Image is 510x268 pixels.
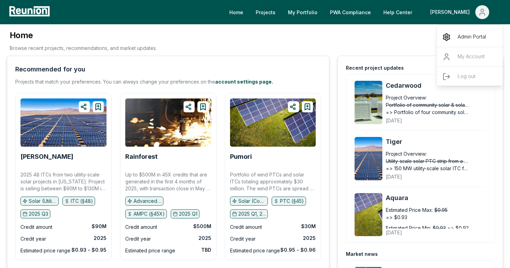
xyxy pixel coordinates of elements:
[250,5,281,19] a: Projects
[437,27,503,89] div: [PERSON_NAME]
[20,171,107,192] p: 2025 48 ITCs from two utility-scale solar projects in [US_STATE]. Project is selling between $90M...
[324,5,376,19] a: PWA Compliance
[230,223,262,231] div: Credit amount
[430,5,473,19] div: [PERSON_NAME]
[386,109,469,116] span: => Portfolio of four community solar & solar + storage projects in the [GEOGRAPHIC_DATA].
[282,5,323,19] a: My Portfolio
[125,171,211,192] p: Up to $500M in 45X credits that are generated in the first 4 months of 2025, with transaction clo...
[230,171,316,192] p: Portfolio of wind PTCs and solar ITCs totaling approximately $30 million. The wind PTCs are sprea...
[179,210,197,217] p: 2025 Q1
[71,247,107,253] div: $0.93 - $0.95
[15,79,215,85] span: Projects that match your preferences. You can always change your preferences on the
[134,198,161,205] p: Advanced manufacturing
[10,44,157,52] p: Browse recent projects, recommendations, and market updates.
[425,5,495,19] button: [PERSON_NAME]
[386,101,469,109] span: Portfolio of community solar & solar + storage projects in the [GEOGRAPHIC_DATA].
[230,153,252,160] a: Pumori
[125,98,211,147] img: Rainforest
[134,210,165,217] p: AMPC (§45X)
[29,210,48,217] p: 2025 Q3
[10,30,157,41] h3: Home
[437,27,503,47] a: Admin Portal
[386,206,433,214] div: Estimated Price Max:
[355,193,382,236] img: Aquara
[386,150,427,157] div: Project Overview:
[215,79,273,85] a: account settings page.
[92,223,107,230] div: $90M
[434,206,448,214] span: $0.95
[94,235,107,242] div: 2025
[20,235,46,243] div: Credit year
[224,5,503,19] nav: Main
[458,72,475,81] p: Log out
[346,64,404,71] div: Recent project updates
[20,197,59,206] button: Solar (Utility)
[378,5,418,19] a: Help Center
[458,33,486,41] p: Admin Portal
[193,223,211,230] div: $500M
[224,5,249,19] a: Home
[230,209,268,218] button: 2025 Q1, 2025 Q2, 2025 Q3, 2025 Q4
[20,223,52,231] div: Credit amount
[280,247,316,253] div: $0.95 - $0.96
[125,247,175,255] div: Estimated price range
[230,197,268,206] button: Solar (Community), Wind (Onshore)
[20,209,50,218] button: 2025 Q3
[386,224,499,236] div: [DATE]
[125,153,158,160] a: Rainforest
[29,198,57,205] p: Solar (Utility)
[386,165,469,172] span: => 150 MW utility-scale solar ITC from a very experienced sponsor.
[20,153,73,160] a: [PERSON_NAME]
[171,209,199,218] button: 2025 Q1
[230,247,280,255] div: Estimated price range
[238,210,266,217] p: 2025 Q1, 2025 Q2, 2025 Q3, 2025 Q4
[458,53,485,61] p: My Account
[386,168,499,180] div: [DATE]
[301,223,316,230] div: $30M
[20,247,70,255] div: Estimated price range
[303,235,316,242] div: 2025
[355,137,382,180] img: Tiger
[386,137,499,147] a: Tiger
[386,214,407,221] span: => $0.93
[125,235,151,243] div: Credit year
[346,251,378,258] div: Market news
[280,198,304,205] p: PTC (§45)
[201,247,211,253] div: TBD
[386,81,499,90] a: Cedarwood
[125,223,157,231] div: Credit amount
[230,235,256,243] div: Credit year
[386,112,499,124] div: [DATE]
[20,98,107,147] img: Ridgeway
[355,81,382,124] img: Cedarwood
[71,198,93,205] p: ITC (§48)
[198,235,211,242] div: 2025
[125,197,163,206] button: Advanced manufacturing
[386,193,499,203] a: Aquara
[386,157,469,165] span: Utility-scale solar PTC strip from a strong sponsor.
[230,98,316,147] img: Pumori
[15,64,85,74] div: Recommended for you
[238,198,266,205] p: Solar (Community), Wind (Onshore)
[386,94,427,101] div: Project Overview:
